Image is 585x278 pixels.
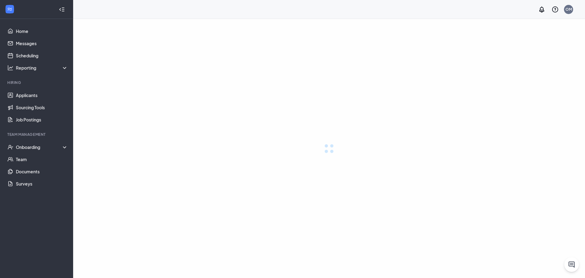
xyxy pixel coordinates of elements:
[568,261,575,268] svg: ChatActive
[7,65,13,71] svg: Analysis
[7,6,13,12] svg: WorkstreamLogo
[16,49,68,62] a: Scheduling
[16,101,68,114] a: Sourcing Tools
[7,132,67,137] div: Team Management
[16,25,68,37] a: Home
[16,65,68,71] div: Reporting
[16,37,68,49] a: Messages
[551,6,559,13] svg: QuestionInfo
[564,257,579,272] button: ChatActive
[16,153,68,165] a: Team
[16,165,68,178] a: Documents
[16,144,68,150] div: Onboarding
[565,7,572,12] div: OM
[59,6,65,13] svg: Collapse
[7,144,13,150] svg: UserCheck
[16,89,68,101] a: Applicants
[7,80,67,85] div: Hiring
[16,114,68,126] a: Job Postings
[16,178,68,190] a: Surveys
[538,6,545,13] svg: Notifications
